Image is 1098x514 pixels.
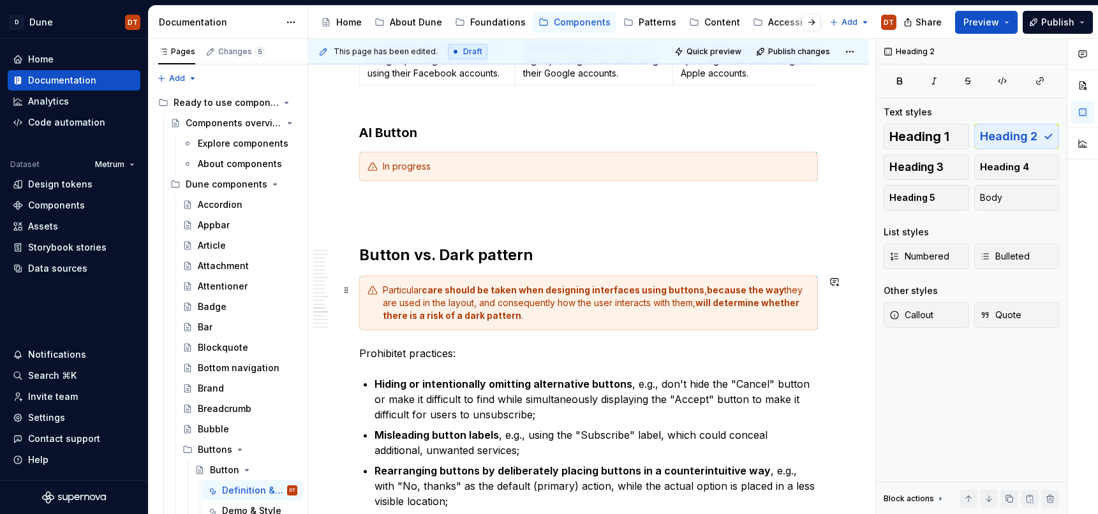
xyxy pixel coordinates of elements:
strong: because the way [707,284,784,295]
button: Callout [884,302,969,328]
p: , e.g., with "No, thanks" as the default (primary) action, while the actual option is placed in a... [375,463,818,509]
div: DT [128,17,138,27]
a: Invite team [8,386,140,407]
button: Body [974,185,1060,210]
p: , e.g., don't hide the "Cancel" button or make it difficult to find while simultaneously displayi... [375,376,818,422]
span: Heading 5 [889,191,935,204]
a: Bubble [177,419,302,439]
div: Bottom navigation [198,362,279,374]
div: Text styles [884,106,932,119]
div: Particular , they are used in the layout, and consequently how the user interacts with them, . [383,284,810,322]
div: Components overview [186,117,282,129]
span: Add [169,73,185,84]
button: Quick preview [671,43,747,61]
a: Storybook stories [8,237,140,258]
div: Ready to use components [153,92,302,113]
div: DT [290,484,295,497]
span: Numbered [889,250,949,263]
span: Heading 4 [980,161,1029,173]
div: Blockquote [198,341,248,354]
button: DDuneDT [3,8,145,36]
div: Storybook stories [28,241,107,254]
span: Share [916,16,942,29]
div: Dune [29,16,53,29]
div: Components [28,199,85,212]
a: Button [189,460,302,480]
a: Breadcrumb [177,399,302,419]
div: Foundations [470,16,526,29]
a: Accordion [177,195,302,215]
a: Documentation [8,70,140,91]
button: Preview [955,11,1018,34]
div: Attentioner [198,280,248,293]
div: Block actions [884,490,946,508]
button: Publish [1023,11,1093,34]
div: Changes [218,47,265,57]
div: Search ⌘K [28,369,77,382]
div: Code automation [28,116,105,129]
div: D [9,15,24,30]
div: Content [704,16,740,29]
a: Brand [177,378,302,399]
span: Heading 3 [889,161,944,173]
span: Quick preview [686,47,741,57]
p: , e.g., using the "Subscribe" label, which could conceal additional, unwanted services; [375,427,818,458]
button: Contact support [8,429,140,449]
span: Preview [963,16,999,29]
a: Attentioner [177,276,302,297]
div: Buttons [198,443,232,456]
button: Search ⌘K [8,365,140,386]
a: Analytics [8,91,140,112]
div: Settings [28,411,65,424]
div: Appbar [198,219,230,231]
a: Components [8,195,140,216]
div: Bubble [198,423,229,436]
div: Design tokens [28,178,93,191]
div: Documentation [28,74,96,87]
span: Body [980,191,1002,204]
button: Share [897,11,950,34]
a: Code automation [8,112,140,133]
button: Heading 3 [884,154,969,180]
a: Design tokens [8,174,140,195]
a: Explore components [177,133,302,154]
a: Home [8,49,140,70]
a: Patterns [618,12,681,33]
div: Accordion [198,198,242,211]
a: Accessibility [748,12,829,33]
span: Add [842,17,857,27]
div: Buttons [177,439,302,460]
h3: AI Button [359,106,818,142]
div: Contact support [28,432,100,445]
div: Page tree [316,10,823,35]
span: Quote [980,309,1021,321]
button: Metrum [89,156,140,173]
div: Patterns [639,16,676,29]
a: Home [316,12,367,33]
a: About components [177,154,302,174]
div: Documentation [159,16,279,29]
div: Breadcrumb [198,402,251,415]
a: Foundations [450,12,531,33]
button: Heading 1 [884,124,969,149]
a: Bar [177,317,302,337]
div: Attachment [198,260,249,272]
span: Draft [463,47,482,57]
div: Analytics [28,95,69,108]
a: Badge [177,297,302,317]
div: In progress [383,160,810,173]
div: About components [198,158,282,170]
div: Badge [198,300,226,313]
button: Heading 5 [884,185,969,210]
span: 5 [255,47,265,57]
span: Publish [1041,16,1074,29]
button: Add [153,70,201,87]
a: Data sources [8,258,140,279]
div: Invite team [28,390,78,403]
div: Brand [198,382,224,395]
div: Explore components [198,137,288,150]
strong: Misleading button labels [375,429,499,441]
span: Heading 1 [889,130,949,143]
div: Block actions [884,494,934,504]
div: DT [884,17,894,27]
